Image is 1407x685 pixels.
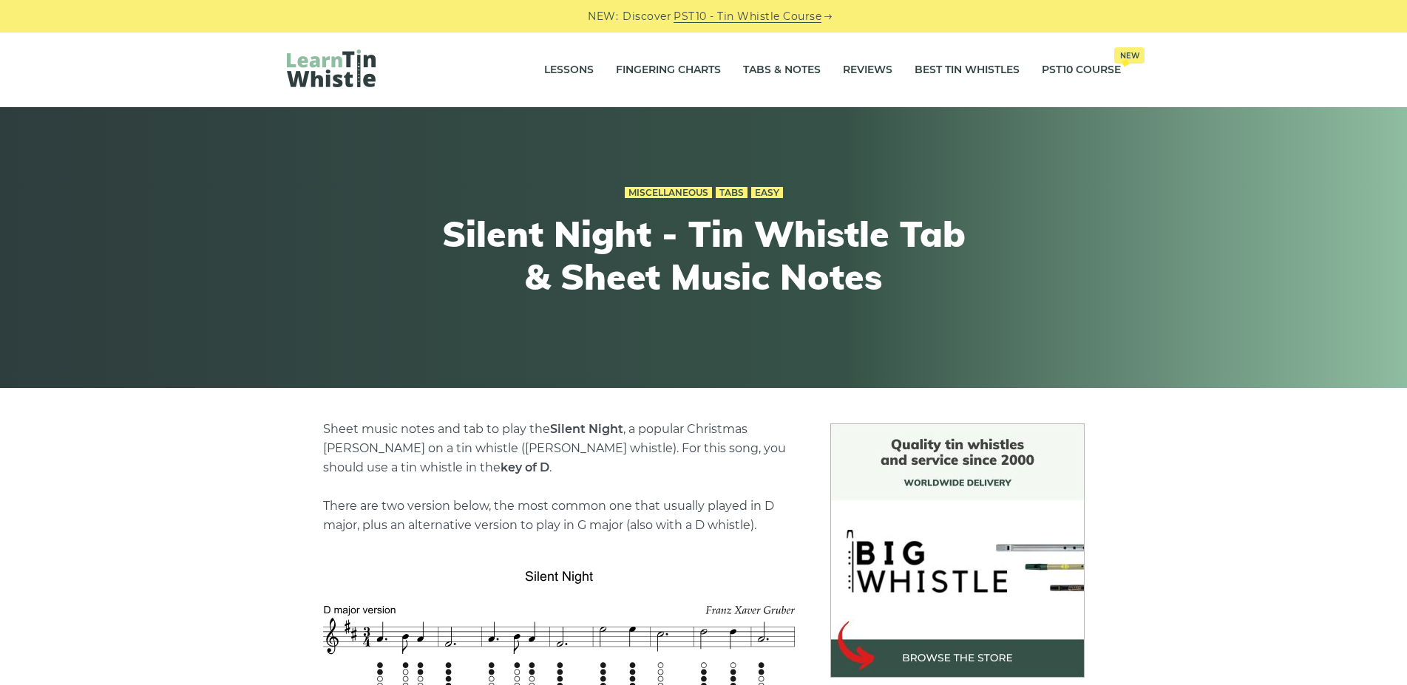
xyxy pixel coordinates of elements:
a: Fingering Charts [616,52,721,89]
p: Sheet music notes and tab to play the , a popular Christmas [PERSON_NAME] on a tin whistle ([PERS... [323,420,795,535]
h1: Silent Night - Tin Whistle Tab & Sheet Music Notes [432,213,976,298]
a: PST10 CourseNew [1042,52,1121,89]
a: Tabs [716,187,747,199]
img: BigWhistle Tin Whistle Store [830,423,1085,678]
a: Miscellaneous [625,187,712,199]
a: Reviews [843,52,892,89]
a: Tabs & Notes [743,52,821,89]
span: New [1114,47,1145,64]
img: LearnTinWhistle.com [287,50,376,87]
a: Lessons [544,52,594,89]
strong: Silent Night [550,422,623,436]
a: Best Tin Whistles [915,52,1020,89]
a: Easy [751,187,783,199]
strong: key of D [501,460,549,474]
